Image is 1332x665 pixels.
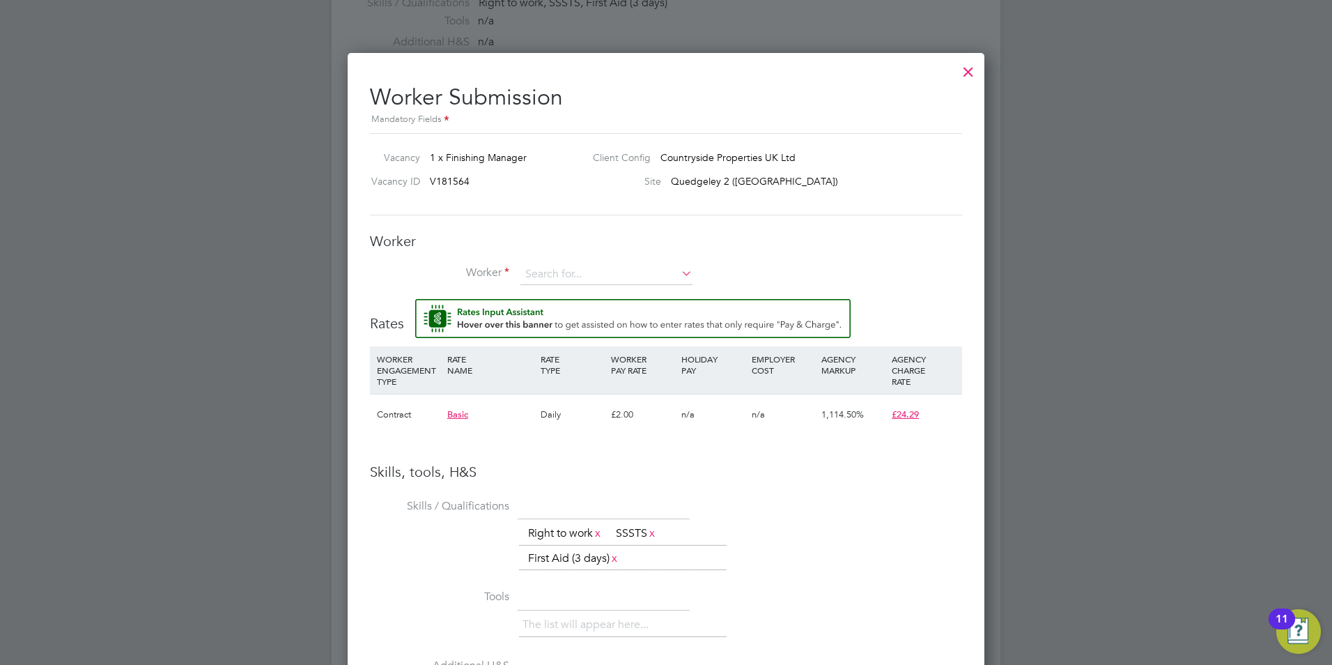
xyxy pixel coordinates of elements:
div: 11 [1276,619,1288,637]
label: Tools [370,590,509,604]
label: Vacancy [364,151,420,164]
a: x [593,524,603,542]
button: Open Resource Center, 11 new notifications [1276,609,1321,654]
button: Rate Assistant [415,299,851,338]
h3: Rates [370,299,962,332]
label: Vacancy ID [364,175,420,188]
div: Mandatory Fields [370,112,962,128]
label: Site [582,175,661,188]
div: HOLIDAY PAY [678,346,748,383]
li: First Aid (3 days) [522,549,625,568]
span: £24.29 [892,408,919,420]
span: n/a [681,408,695,420]
div: RATE NAME [444,346,537,383]
h2: Worker Submission [370,72,962,128]
span: 1,114.50% [821,408,864,420]
span: Countryside Properties UK Ltd [660,151,796,164]
a: x [647,524,657,542]
span: V181564 [430,175,470,188]
div: Daily [537,395,607,435]
input: Search for... [520,264,692,285]
div: WORKER ENGAGEMENT TYPE [373,346,444,394]
span: 1 x Finishing Manager [430,151,527,164]
div: £2.00 [607,395,678,435]
a: x [610,549,619,567]
div: EMPLOYER COST [748,346,819,383]
h3: Skills, tools, H&S [370,463,962,481]
li: SSSTS [610,524,663,543]
li: The list will appear here... [522,616,654,634]
div: AGENCY CHARGE RATE [888,346,959,394]
li: Right to work [522,524,608,543]
label: Worker [370,266,509,280]
div: Contract [373,395,444,435]
div: RATE TYPE [537,346,607,383]
label: Client Config [582,151,651,164]
div: WORKER PAY RATE [607,346,678,383]
label: Skills / Qualifications [370,499,509,514]
span: Basic [447,408,468,420]
span: n/a [752,408,765,420]
div: AGENCY MARKUP [818,346,888,383]
h3: Worker [370,232,962,250]
span: Quedgeley 2 ([GEOGRAPHIC_DATA]) [671,175,838,188]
